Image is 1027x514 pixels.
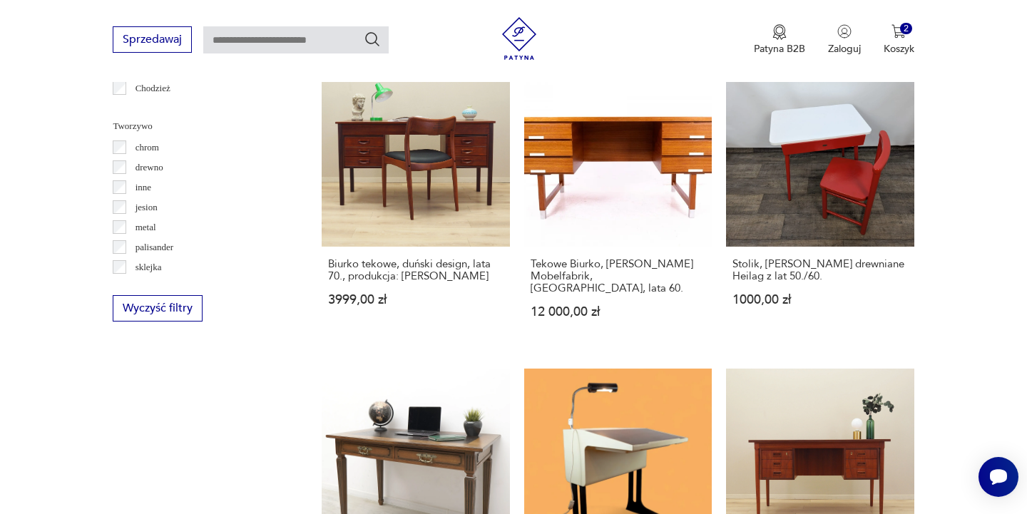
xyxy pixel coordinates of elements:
[754,42,805,56] p: Patyna B2B
[136,220,156,235] p: metal
[136,259,162,275] p: sklejka
[328,258,503,282] h3: Biurko tekowe, duński design, lata 70., produkcja: [PERSON_NAME]
[884,24,914,56] button: 2Koszyk
[828,42,861,56] p: Zaloguj
[754,24,805,56] a: Ikona medaluPatyna B2B
[732,294,907,306] p: 1000,00 zł
[113,118,287,134] p: Tworzywo
[136,240,173,255] p: palisander
[837,24,852,38] img: Ikonka użytkownika
[136,279,155,295] p: szkło
[322,58,509,345] a: Biurko tekowe, duński design, lata 70., produkcja: DaniaBiurko tekowe, duński design, lata 70., p...
[828,24,861,56] button: Zaloguj
[364,31,381,48] button: Szukaj
[726,58,914,345] a: Stolik, biurko drewniane Heilag z lat 50./60.Stolik, [PERSON_NAME] drewniane Heilag z lat 50./60....
[136,200,158,215] p: jesion
[136,140,159,155] p: chrom
[113,36,192,46] a: Sprzedawaj
[772,24,787,40] img: Ikona medalu
[113,295,203,322] button: Wyczyść filtry
[979,457,1018,497] iframe: Smartsupp widget button
[136,180,151,195] p: inne
[113,26,192,53] button: Sprzedawaj
[900,23,912,35] div: 2
[531,306,705,318] p: 12 000,00 zł
[884,42,914,56] p: Koszyk
[136,81,170,96] p: Chodzież
[524,58,712,345] a: Tekowe Biurko, Eigil Petersens Mobelfabrik, Dania, lata 60.Tekowe Biurko, [PERSON_NAME] Mobelfabr...
[732,258,907,282] h3: Stolik, [PERSON_NAME] drewniane Heilag z lat 50./60.
[136,101,170,116] p: Ćmielów
[498,17,541,60] img: Patyna - sklep z meblami i dekoracjami vintage
[754,24,805,56] button: Patyna B2B
[531,258,705,294] h3: Tekowe Biurko, [PERSON_NAME] Mobelfabrik, [GEOGRAPHIC_DATA], lata 60.
[328,294,503,306] p: 3999,00 zł
[891,24,906,38] img: Ikona koszyka
[136,160,163,175] p: drewno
